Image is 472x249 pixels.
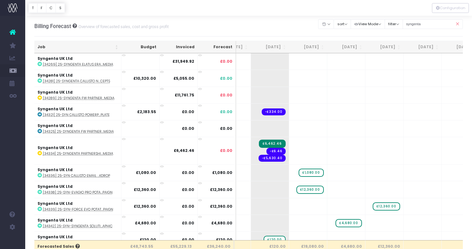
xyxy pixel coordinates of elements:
[34,103,121,120] td: :
[46,3,56,13] button: C
[210,187,232,193] span: £12,360.00
[28,3,65,13] div: Vertical button group
[182,237,194,242] strong: £0.00
[327,41,365,53] th: Nov 25: activate to sort column ascending
[34,198,121,215] td: :
[37,3,46,13] button: F
[34,23,71,29] span: Billing Forecast
[43,62,113,67] abbr: [34269] 25-Syngenta Elatus Era & Miravis Media
[220,109,232,115] span: £0.00
[8,236,17,246] img: images/default_profile_image.png
[133,76,156,81] strong: £10,320.00
[220,126,232,131] span: £0.00
[212,170,232,176] span: £1,080.00
[182,126,194,131] strong: £0.00
[134,187,156,192] strong: £12,360.00
[262,108,286,115] span: Streamtime expense: Misc - see description – No supplier
[34,181,121,198] td: :
[137,109,156,114] strong: £2,183.55
[334,19,351,29] button: sort
[136,170,156,175] strong: £1,080.00
[403,19,463,29] input: Search...
[259,140,285,148] span: Streamtime Invoice: 15752 – [34334] 25-Syngenta Partnership Plan Campaign Media
[121,41,160,53] th: Budget
[55,3,65,13] button: S
[34,120,121,137] td: :
[134,204,156,209] strong: £12,360.00
[182,204,194,209] strong: £0.00
[373,202,400,211] span: wayahead Sales Forecast Item
[289,41,327,53] th: Oct 25: activate to sort column ascending
[385,19,403,29] button: filter
[432,3,469,13] div: Vertical button group
[43,190,113,195] abbr: [34338] 25-SYN-Evagio Pro Potato Product Creative Campaign
[432,3,469,13] button: Configuration
[296,186,324,194] span: wayahead Sales Forecast Item
[210,204,232,209] span: £12,360.00
[182,187,194,192] strong: £0.00
[38,184,73,189] strong: Syngenta UK Ltd
[43,129,114,134] abbr: [34325] 25-Syngenta FW Partnership 2 Media
[220,148,232,153] span: £0.00
[335,219,362,227] span: wayahead Sales Forecast Item
[38,90,73,95] strong: Syngenta UK Ltd
[173,76,194,81] strong: £5,055.00
[198,41,236,53] th: Forecast
[43,96,114,101] abbr: [34289] 25-Syngenta FW Partnership 1 Media
[174,148,194,153] strong: £6,462.46
[38,56,73,61] strong: Syngenta UK Ltd
[172,59,194,64] strong: £31,949.92
[220,92,232,98] span: £0.00
[38,123,73,128] strong: Syngenta UK Ltd
[365,41,404,53] th: Dec 25: activate to sort column ascending
[38,167,73,172] strong: Syngenta UK Ltd
[34,231,121,248] td: :
[34,137,121,164] td: :
[135,220,156,226] strong: £4,680.00
[175,92,194,98] strong: £11,761.75
[28,3,38,13] button: T
[140,237,156,242] strong: £120.00
[182,220,194,226] strong: £0.00
[351,19,385,29] button: View Mode
[251,41,289,53] th: Sep 25: activate to sort column ascending
[34,53,121,70] td: :
[38,217,73,223] strong: Syngenta UK Ltd
[43,113,110,117] abbr: [34321] 25-SYN Callisto PowerPoint template
[211,220,232,226] span: £4,680.00
[43,173,110,178] abbr: [34336] 25-SYN Callisto Email banner & Zoom backdrop
[43,151,113,156] abbr: [34334] 25-Syngenta Partnership Plan Campaign Media
[259,155,286,162] span: Streamtime expense: Media bookings – No supplier
[182,109,194,114] strong: £0.00
[77,23,169,29] small: Overview of forecasted sales, cost and gross profit
[34,87,121,103] td: :
[43,79,110,84] abbr: [34281] 25-Syngenta Callisto New Maize Herbicide Concepts
[34,41,121,53] th: Job: activate to sort column ascending
[299,169,323,177] span: wayahead Sales Forecast Item
[43,224,113,229] abbr: [34342] 25-SYN-Syngenta Solutions Across the Season A4 Graphic
[43,207,113,212] abbr: [34339] 25-SYN-Force Evo Potato Product Creative Campaign
[38,72,73,78] strong: Syngenta UK Ltd
[34,164,121,181] td: :
[220,59,232,64] span: £0.00
[34,215,121,231] td: :
[38,234,73,240] strong: Syngenta UK Ltd
[266,148,286,155] span: Streamtime expense: Asbof Levy – No supplier
[216,237,232,243] span: £120.00
[34,70,121,86] td: :
[38,106,73,112] strong: Syngenta UK Ltd
[404,41,442,53] th: Jan 26: activate to sort column ascending
[38,145,73,150] strong: Syngenta UK Ltd
[264,236,285,244] span: wayahead Sales Forecast Item
[220,76,232,81] span: £0.00
[38,201,73,206] strong: Syngenta UK Ltd
[182,170,194,175] strong: £0.00
[160,41,198,53] th: Invoiced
